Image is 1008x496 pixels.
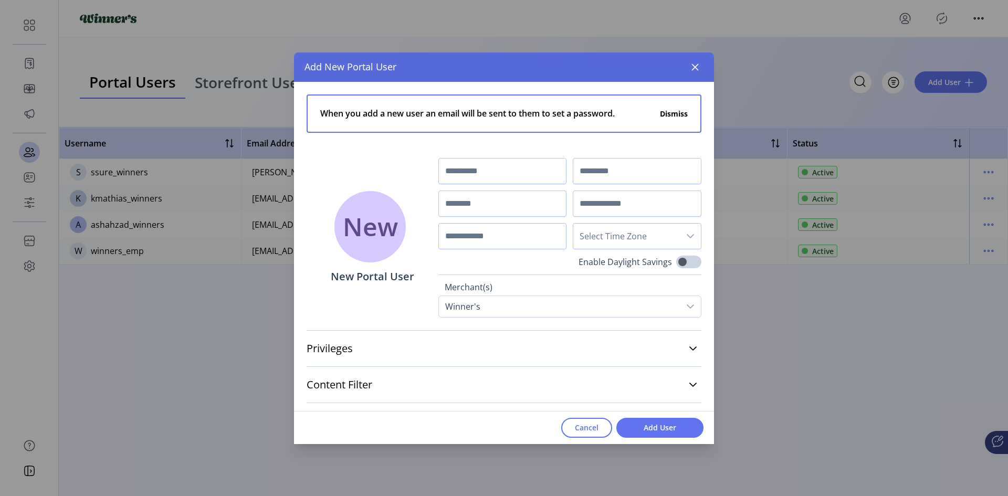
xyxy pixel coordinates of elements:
[575,422,598,433] span: Cancel
[304,60,396,74] span: Add New Portal User
[307,409,701,432] a: User History
[307,343,353,354] span: Privileges
[561,418,612,438] button: Cancel
[630,422,690,433] span: Add User
[616,418,703,438] button: Add User
[660,108,688,119] button: Dismiss
[307,373,701,396] a: Content Filter
[439,296,487,317] div: Winner's
[579,256,672,268] label: Enable Daylight Savings
[320,102,615,125] span: When you add a new user an email will be sent to them to set a password.
[680,224,701,249] div: dropdown trigger
[331,269,414,284] p: New Portal User
[445,281,695,296] label: Merchant(s)
[343,208,398,246] span: New
[307,379,372,390] span: Content Filter
[307,337,701,360] a: Privileges
[573,224,680,249] span: Select Time Zone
